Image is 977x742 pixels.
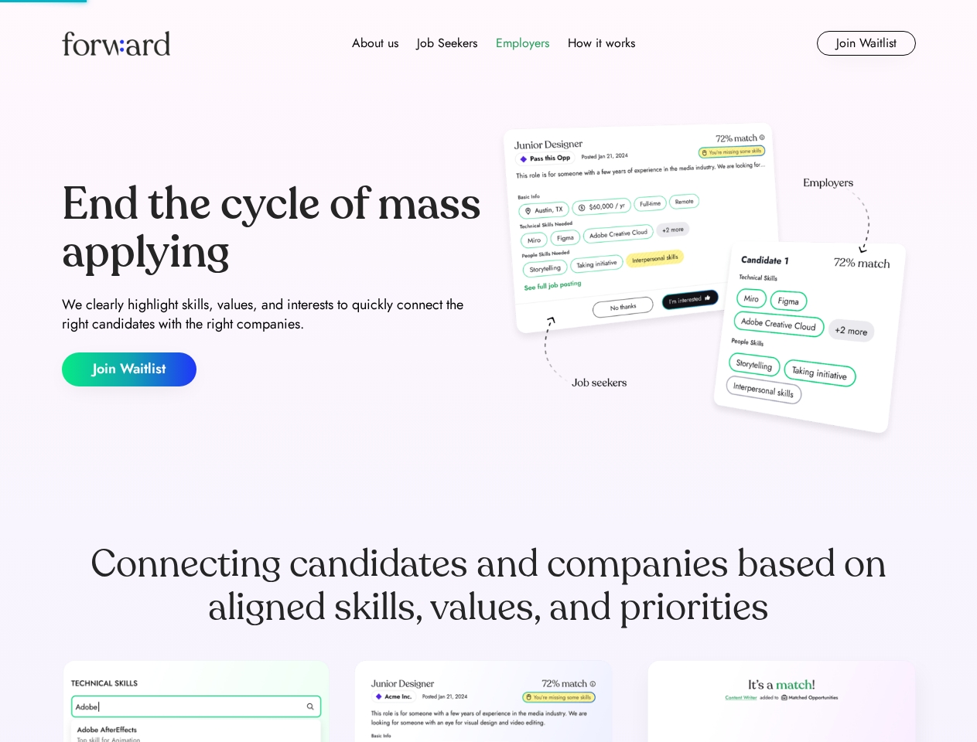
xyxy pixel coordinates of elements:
[496,34,549,53] div: Employers
[417,34,477,53] div: Job Seekers
[495,117,916,450] img: hero-image.png
[62,543,916,629] div: Connecting candidates and companies based on aligned skills, values, and priorities
[62,181,483,276] div: End the cycle of mass applying
[568,34,635,53] div: How it works
[62,352,196,386] button: Join Waitlist
[62,31,170,56] img: Forward logo
[352,34,398,53] div: About us
[62,295,483,334] div: We clearly highlight skills, values, and interests to quickly connect the right candidates with t...
[817,31,916,56] button: Join Waitlist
